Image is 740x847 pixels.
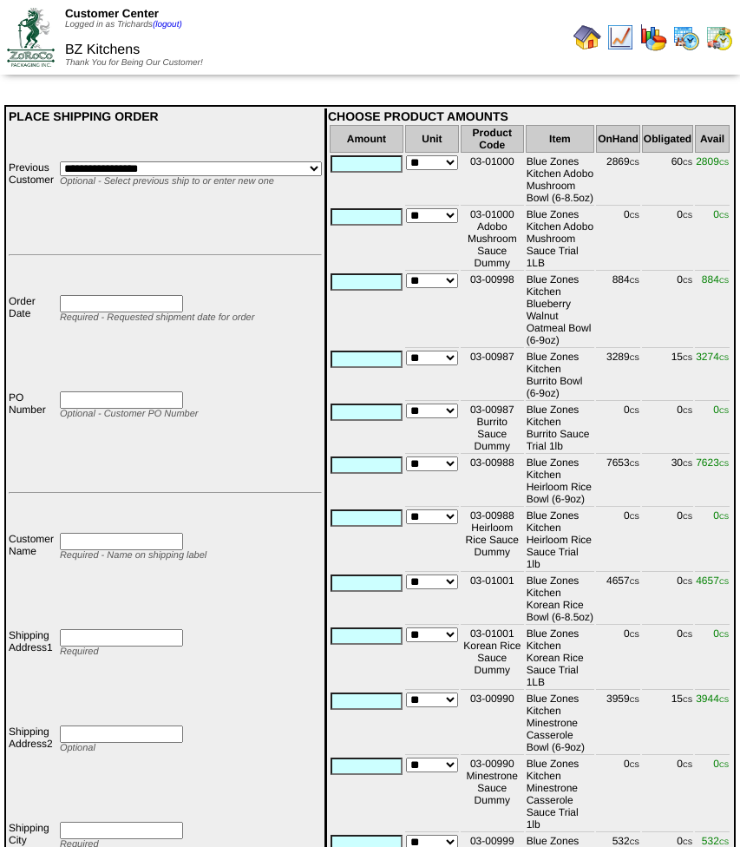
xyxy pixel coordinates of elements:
img: home.gif [573,23,601,51]
span: CS [683,212,692,220]
td: Blue Zones Kitchen Korean Rice Sauce Trial 1LB [526,627,594,690]
td: Blue Zones Kitchen Burrito Bowl (6-9oz) [526,350,594,401]
td: 03-00998 [461,272,524,348]
th: Avail [695,125,730,153]
td: Blue Zones Kitchen Korean Rice Bowl (6-8.5oz) [526,574,594,625]
td: 15 [642,350,693,401]
span: BZ Kitchens [65,43,140,57]
td: Blue Zones Kitchen Adobo Mushroom Bowl (6-8.5oz) [526,154,594,206]
span: Customer Center [65,7,159,20]
td: 3289 [596,350,640,401]
td: 30 [642,456,693,507]
span: CS [683,696,692,704]
span: CS [630,631,639,639]
td: 03-01000 [461,154,524,206]
td: Blue Zones Kitchen Minestrone Casserole Bowl (6-9oz) [526,692,594,755]
span: CS [719,407,729,415]
span: CS [683,354,692,362]
img: graph.gif [639,23,667,51]
span: Optional - Select previous ship to or enter new one [60,176,274,187]
span: CS [683,631,692,639]
span: CS [719,460,729,468]
img: calendarprod.gif [672,23,700,51]
td: 0 [596,403,640,454]
span: CS [683,513,692,521]
span: CS [719,354,729,362]
span: 3274 [696,351,729,363]
span: 7623 [696,456,729,469]
td: Blue Zones Kitchen Adobo Mushroom Sauce Trial 1LB [526,207,594,271]
span: CS [630,696,639,704]
td: 03-00990 Minestrone Sauce Dummy [461,757,524,832]
span: CS [719,631,729,639]
img: calendarinout.gif [705,23,733,51]
span: CS [630,838,639,846]
th: Product Code [461,125,524,153]
span: Required [60,647,99,657]
td: 2869 [596,154,640,206]
th: Obligated [642,125,693,153]
span: 0 [713,627,729,640]
td: Order Date [8,294,57,389]
td: 03-00987 [461,350,524,401]
td: 0 [642,627,693,690]
td: 0 [642,757,693,832]
span: CS [630,407,639,415]
span: 2809 [696,155,729,167]
td: 884 [596,272,640,348]
th: Amount [330,125,403,153]
span: CS [630,761,639,769]
th: Item [526,125,594,153]
td: Blue Zones Kitchen Burrito Sauce Trial 1lb [526,403,594,454]
span: CS [683,407,692,415]
span: CS [719,159,729,167]
td: 4657 [596,574,640,625]
span: CS [719,761,729,769]
td: 03-01000 Adobo Mushroom Sauce Dummy [461,207,524,271]
span: Required - Requested shipment date for order [60,312,254,323]
span: CS [719,513,729,521]
span: 0 [713,208,729,220]
span: 0 [713,509,729,522]
span: CS [683,838,692,846]
td: 03-01001 Korean Rice Sauce Dummy [461,627,524,690]
th: OnHand [596,125,640,153]
span: CS [630,277,639,285]
span: CS [630,460,639,468]
td: 0 [596,757,640,832]
span: CS [630,354,639,362]
td: 0 [596,627,640,690]
td: 0 [642,207,693,271]
td: Customer Name [8,532,57,627]
span: Thank You for Being Our Customer! [65,58,203,68]
span: 3944 [696,693,729,705]
span: CS [683,761,692,769]
span: CS [683,277,692,285]
td: Shipping Address2 [8,725,57,819]
th: Unit [405,125,459,153]
span: 532 [702,835,729,847]
td: 03-01001 [461,574,524,625]
span: 0 [713,758,729,770]
span: CS [683,159,692,167]
td: 7653 [596,456,640,507]
td: 60 [642,154,693,206]
span: CS [630,578,639,586]
td: 03-00988 [461,456,524,507]
span: Optional [60,743,95,753]
span: 884 [702,273,729,286]
span: CS [719,212,729,220]
td: 03-00987 Burrito Sauce Dummy [461,403,524,454]
td: 0 [642,574,693,625]
span: 4657 [696,575,729,587]
td: Blue Zones Kitchen Minestrone Casserole Sauce Trial 1lb [526,757,594,832]
a: (logout) [153,20,182,30]
span: 0 [713,404,729,416]
span: CS [719,277,729,285]
td: 0 [642,272,693,348]
span: Required - Name on shipping label [60,550,206,561]
td: 15 [642,692,693,755]
td: Shipping Address1 [8,628,57,723]
td: 0 [642,403,693,454]
td: 03-00990 [461,692,524,755]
